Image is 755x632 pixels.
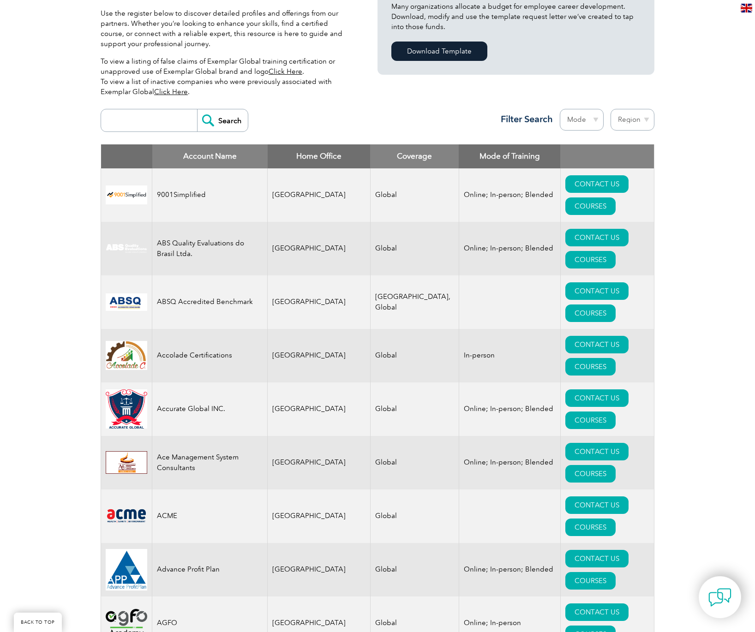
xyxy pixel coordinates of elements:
th: : activate to sort column ascending [560,144,654,168]
td: Online; In-person; Blended [459,543,560,596]
a: COURSES [565,251,616,268]
td: ABSQ Accredited Benchmark [152,275,268,329]
a: COURSES [565,411,616,429]
img: en [741,4,752,12]
td: Global [370,543,459,596]
a: CONTACT US [565,443,629,460]
img: cc24547b-a6e0-e911-a812-000d3a795b83-logo.png [106,293,147,311]
td: Online; In-person; Blended [459,382,560,436]
td: Accolade Certifications [152,329,268,382]
th: Mode of Training: activate to sort column ascending [459,144,560,168]
td: ACME [152,489,268,543]
a: COURSES [565,465,616,483]
td: In-person [459,329,560,382]
a: CONTACT US [565,229,629,246]
td: Global [370,222,459,275]
td: Accurate Global INC. [152,382,268,436]
input: Search [197,109,248,131]
th: Account Name: activate to sort column descending [152,144,268,168]
p: Many organizations allocate a budget for employee career development. Download, modify and use th... [391,1,641,32]
td: [GEOGRAPHIC_DATA] [268,222,371,275]
a: COURSES [565,358,616,376]
td: Online; In-person; Blended [459,436,560,489]
img: a034a1f6-3919-f011-998a-0022489685a1-logo.png [106,389,147,429]
img: 1a94dd1a-69dd-eb11-bacb-002248159486-logo.jpg [106,341,147,370]
img: 306afd3c-0a77-ee11-8179-000d3ae1ac14-logo.jpg [106,451,147,474]
td: Global [370,168,459,222]
a: COURSES [565,197,616,215]
td: Advance Profit Plan [152,543,268,596]
a: COURSES [565,519,616,536]
td: [GEOGRAPHIC_DATA] [268,168,371,222]
p: Use the register below to discover detailed profiles and offerings from our partners. Whether you... [101,8,350,49]
img: contact-chat.png [708,586,731,609]
td: Online; In-person; Blended [459,222,560,275]
td: Online; In-person; Blended [459,168,560,222]
a: CONTACT US [565,603,629,621]
th: Home Office: activate to sort column ascending [268,144,371,168]
td: [GEOGRAPHIC_DATA] [268,329,371,382]
td: [GEOGRAPHIC_DATA] [268,382,371,436]
td: [GEOGRAPHIC_DATA] [268,436,371,489]
a: CONTACT US [565,282,629,300]
a: CONTACT US [565,389,629,407]
a: COURSES [565,572,616,590]
img: c92924ac-d9bc-ea11-a814-000d3a79823d-logo.jpg [106,244,147,254]
td: [GEOGRAPHIC_DATA] [268,543,371,596]
th: Coverage: activate to sort column ascending [370,144,459,168]
a: CONTACT US [565,496,629,514]
p: To view a listing of false claims of Exemplar Global training certification or unapproved use of ... [101,56,350,97]
a: BACK TO TOP [14,613,62,632]
a: CONTACT US [565,550,629,567]
td: 9001Simplified [152,168,268,222]
a: Click Here [154,88,188,96]
td: [GEOGRAPHIC_DATA], Global [370,275,459,329]
a: Download Template [391,42,487,61]
img: cd2924ac-d9bc-ea11-a814-000d3a79823d-logo.jpg [106,549,147,590]
td: [GEOGRAPHIC_DATA] [268,489,371,543]
img: 0f03f964-e57c-ec11-8d20-002248158ec2-logo.png [106,507,147,525]
td: Global [370,489,459,543]
a: Click Here [269,67,302,76]
td: [GEOGRAPHIC_DATA] [268,275,371,329]
td: ABS Quality Evaluations do Brasil Ltda. [152,222,268,275]
img: 37c9c059-616f-eb11-a812-002248153038-logo.png [106,185,147,204]
td: Ace Management System Consultants [152,436,268,489]
td: Global [370,329,459,382]
h3: Filter Search [495,113,553,125]
a: CONTACT US [565,175,629,193]
td: Global [370,436,459,489]
td: Global [370,382,459,436]
a: CONTACT US [565,336,629,353]
a: COURSES [565,304,616,322]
